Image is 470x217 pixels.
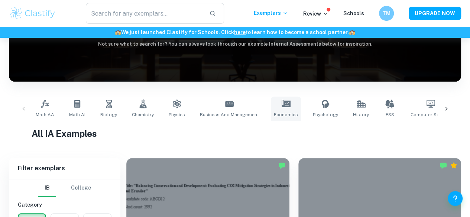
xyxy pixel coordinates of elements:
[9,40,461,48] h6: Not sure what to search for? You can always look through our example Internal Assessments below f...
[38,179,91,197] div: Filter type choice
[353,111,369,118] span: History
[278,162,286,169] img: Marked
[18,201,111,209] h6: Category
[343,10,364,16] a: Schools
[9,158,120,179] h6: Filter exemplars
[115,29,121,35] span: 🏫
[234,29,246,35] a: here
[200,111,259,118] span: Business and Management
[379,6,394,21] button: TM
[169,111,185,118] span: Physics
[303,10,328,18] p: Review
[69,111,85,118] span: Math AI
[349,29,355,35] span: 🏫
[9,6,56,21] img: Clastify logo
[36,111,54,118] span: Math AA
[382,9,391,17] h6: TM
[254,9,288,17] p: Exemplars
[450,162,457,169] div: Premium
[132,111,154,118] span: Chemistry
[448,191,463,206] button: Help and Feedback
[38,179,56,197] button: IB
[71,179,91,197] button: College
[386,111,394,118] span: ESS
[1,28,469,36] h6: We just launched Clastify for Schools. Click to learn how to become a school partner.
[100,111,117,118] span: Biology
[409,7,461,20] button: UPGRADE NOW
[411,111,451,118] span: Computer Science
[274,111,298,118] span: Economics
[313,111,338,118] span: Psychology
[440,162,447,169] img: Marked
[86,3,203,24] input: Search for any exemplars...
[32,127,438,140] h1: All IA Examples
